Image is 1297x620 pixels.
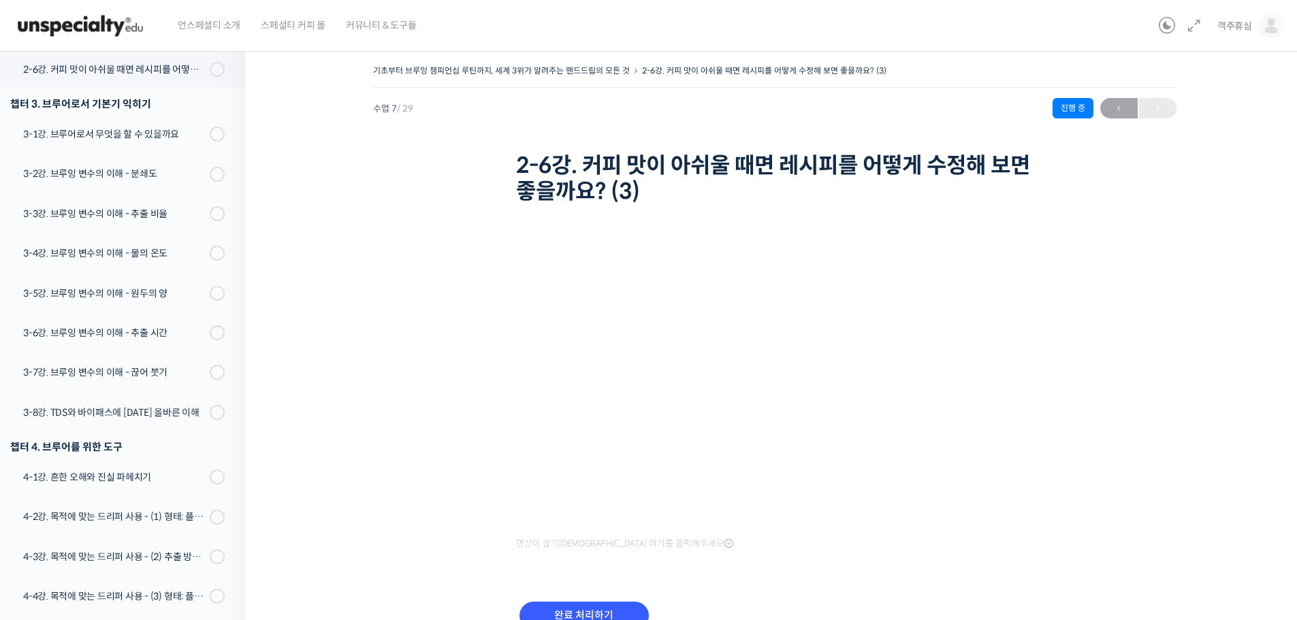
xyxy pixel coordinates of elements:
[176,431,261,466] a: 설정
[23,127,206,142] div: 3-1강. 브루어로서 무엇을 할 수 있을까요
[23,166,206,181] div: 3-2강. 브루잉 변수의 이해 - 분쇄도
[10,438,225,456] div: 챕터 4. 브루어를 위한 도구
[23,405,206,420] div: 3-8강. TDS와 바이패스에 [DATE] 올바른 이해
[23,509,206,524] div: 4-2강. 목적에 맞는 드리퍼 사용 - (1) 형태: 플랫 베드, 코니컬
[23,589,206,604] div: 4-4강. 목적에 맞는 드리퍼 사용 - (3) 형태: 플라스틱, 유리, 세라믹, 메탈
[1100,98,1138,118] a: ←이전
[1100,99,1138,118] span: ←
[43,452,51,463] span: 홈
[23,549,206,564] div: 4-3강. 목적에 맞는 드리퍼 사용 - (2) 추출 방식: 침출식, 투과식
[642,65,886,76] a: 2-6강. 커피 맛이 아쉬울 때면 레시피를 어떻게 수정해 보면 좋을까요? (3)
[373,65,630,76] a: 기초부터 브루잉 챔피언십 루틴까지, 세계 3위가 알려주는 핸드드립의 모든 것
[125,453,141,463] span: 대화
[210,452,227,463] span: 설정
[23,470,206,485] div: 4-1강. 흔한 오해와 진실 파헤치기
[10,95,225,113] div: 챕터 3. 브루어로서 기본기 익히기
[516,152,1034,205] h1: 2-6강. 커피 맛이 아쉬울 때면 레시피를 어떻게 수정해 보면 좋을까요? (3)
[397,103,413,114] span: / 29
[23,286,206,301] div: 3-5강. 브루잉 변수의 이해 - 원두의 양
[90,431,176,466] a: 대화
[1217,20,1252,32] span: 객주휴심
[23,62,206,77] div: 2-6강. 커피 맛이 아쉬울 때면 레시피를 어떻게 수정해 보면 좋을까요? (3)
[373,104,413,113] span: 수업 7
[23,365,206,380] div: 3-7강. 브루잉 변수의 이해 - 끊어 붓기
[1053,98,1093,118] div: 진행 중
[23,246,206,261] div: 3-4강. 브루잉 변수의 이해 - 물의 온도
[23,325,206,340] div: 3-6강. 브루잉 변수의 이해 - 추출 시간
[4,431,90,466] a: 홈
[516,538,733,549] span: 영상이 끊기[DEMOGRAPHIC_DATA] 여기를 클릭해주세요
[23,206,206,221] div: 3-3강. 브루잉 변수의 이해 - 추출 비율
